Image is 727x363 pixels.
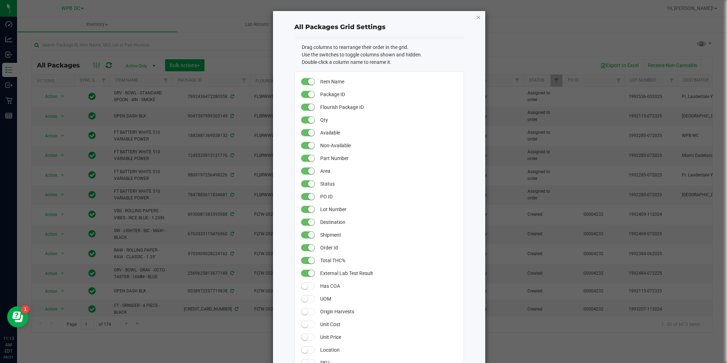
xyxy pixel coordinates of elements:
[320,267,456,280] span: External Lab Test Result
[320,101,456,114] span: Flourish Package ID
[7,306,28,328] iframe: Resource center
[320,152,456,165] span: Part Number
[320,177,456,190] span: Status
[320,126,456,139] span: Available
[320,165,456,177] span: Area
[320,139,456,152] span: Non-Available
[320,254,456,267] span: Total THC%
[320,229,456,241] span: Shipment
[21,305,29,314] iframe: Resource center unread badge
[320,190,456,203] span: PO ID
[294,22,464,32] div: All Packages Grid Settings
[302,51,464,59] li: Use the switches to toggle columns shown and hidden.
[320,75,456,88] span: Item Name
[320,203,456,216] span: Lot Number
[302,44,464,51] li: Drag columns to rearrange their order in the grid.
[302,59,464,66] li: Double-click a column name to rename it.
[320,241,456,254] span: Order Id
[320,216,456,229] span: Destination
[320,343,456,356] span: Location
[320,88,456,101] span: Package ID
[320,331,456,343] span: Unit Price
[320,305,456,318] span: Origin Harvests
[320,292,456,305] span: UOM
[320,280,456,292] span: Has COA
[320,318,456,331] span: Unit Cost
[320,114,456,126] span: Qty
